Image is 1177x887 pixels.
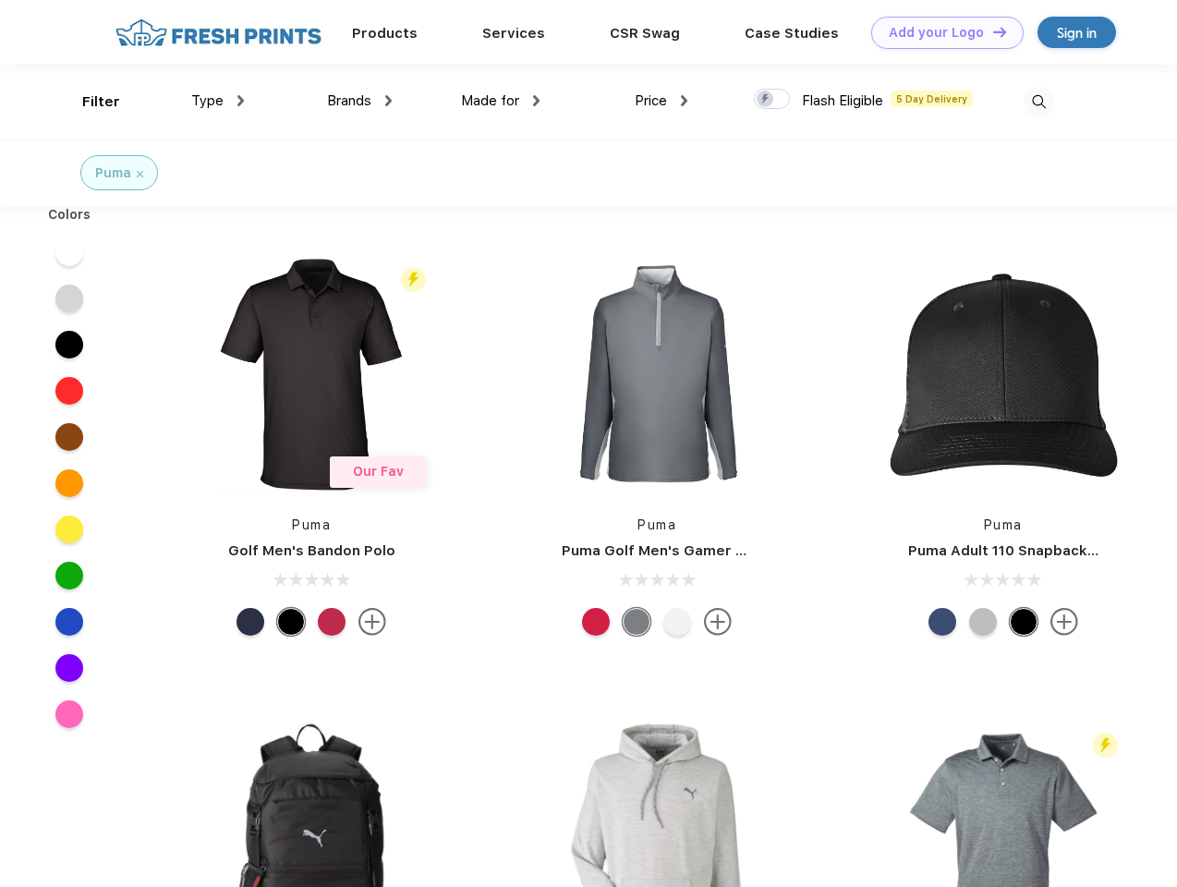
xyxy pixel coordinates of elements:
div: Colors [34,205,105,225]
a: Puma [984,517,1023,532]
span: Price [635,92,667,109]
span: Flash Eligible [802,92,883,109]
div: Navy Blazer [237,608,264,636]
span: 5 Day Delivery [891,91,973,107]
a: Products [352,25,418,42]
img: dropdown.png [681,95,687,106]
div: Filter [82,91,120,113]
div: Quarry with Brt Whit [969,608,997,636]
img: flash_active_toggle.svg [401,267,426,292]
span: Type [191,92,224,109]
div: Sign in [1057,22,1097,43]
div: Quiet Shade [623,608,650,636]
a: Sign in [1037,17,1116,48]
div: Ski Patrol [318,608,346,636]
div: Add your Logo [889,25,984,41]
div: Puma [95,164,131,183]
img: func=resize&h=266 [534,251,780,497]
img: flash_active_toggle.svg [1093,733,1118,758]
a: CSR Swag [610,25,680,42]
div: Puma Black [277,608,305,636]
img: fo%20logo%202.webp [110,17,327,49]
span: Brands [327,92,371,109]
a: Puma Golf Men's Gamer Golf Quarter-Zip [562,542,854,559]
img: dropdown.png [237,95,244,106]
img: func=resize&h=266 [880,251,1126,497]
a: Puma [292,517,331,532]
img: more.svg [1050,608,1078,636]
span: Made for [461,92,519,109]
a: Services [482,25,545,42]
img: dropdown.png [385,95,392,106]
div: Bright White [663,608,691,636]
a: Golf Men's Bandon Polo [228,542,395,559]
img: desktop_search.svg [1024,87,1054,117]
a: Puma [637,517,676,532]
img: more.svg [704,608,732,636]
div: Pma Blk Pma Blk [1010,608,1037,636]
img: more.svg [358,608,386,636]
div: Peacoat Qut Shd [928,608,956,636]
img: dropdown.png [533,95,540,106]
img: func=resize&h=266 [188,251,434,497]
span: Our Fav [353,464,404,479]
img: filter_cancel.svg [137,171,143,177]
img: DT [993,27,1006,37]
div: Ski Patrol [582,608,610,636]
